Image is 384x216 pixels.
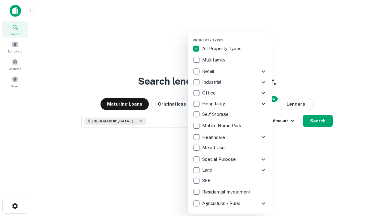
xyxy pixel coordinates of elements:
iframe: Chat Widget [354,168,384,197]
p: SFR [202,177,212,184]
div: Retail [193,66,267,77]
div: Special Purpose [193,154,267,165]
p: Agricultural / Rural [202,200,241,207]
p: Mobile Home Park [202,122,242,129]
p: Hospitality [202,100,226,107]
p: All Property Types [202,45,243,52]
div: Agricultural / Rural [193,198,267,209]
p: Multifamily [202,56,226,64]
p: Healthcare [202,134,226,141]
p: Retail [202,68,215,75]
p: Mixed Use [202,144,226,151]
p: Special Purpose [202,156,237,163]
div: Land [193,165,267,175]
p: Office [202,89,217,97]
p: Residential Investment [202,188,252,196]
div: Healthcare [193,132,267,142]
div: Office [193,88,267,98]
span: Property Types [193,38,223,42]
p: Self Storage [202,111,230,118]
div: Hospitality [193,98,267,109]
div: Industrial [193,77,267,88]
p: Land [202,166,214,174]
p: Industrial [202,79,223,86]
